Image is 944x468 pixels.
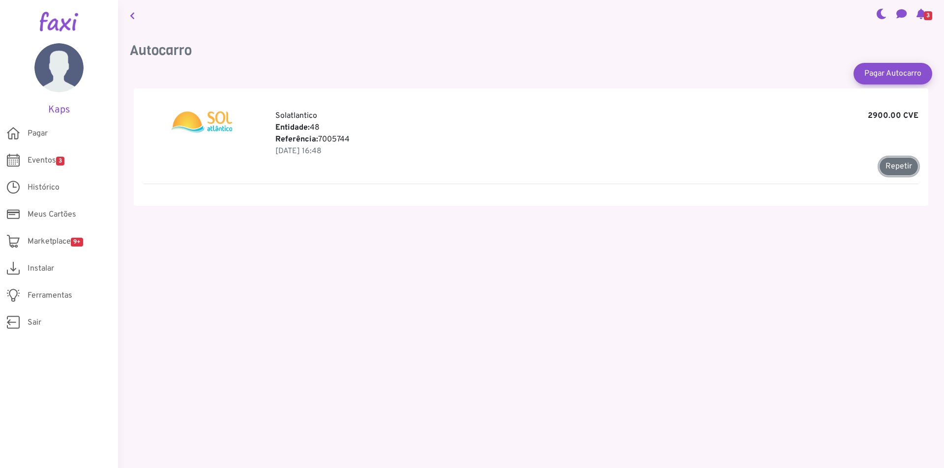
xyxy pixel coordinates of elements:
[28,155,64,166] span: Eventos
[15,43,103,116] a: Kaps
[275,122,918,134] p: 48
[924,11,932,20] span: 3
[15,104,103,116] h5: Kaps
[130,42,932,59] h3: Autocarro
[56,157,64,165] span: 3
[275,135,318,144] b: Referência:
[28,236,83,248] span: Marketplace
[28,317,41,329] span: Sair
[868,110,918,122] b: 2900.00 CVE
[275,145,918,157] p: 03 Mar 2025, 17:48
[28,263,54,275] span: Instalar
[28,290,72,302] span: Ferramentas
[275,123,310,133] b: Entidade:
[28,128,48,139] span: Pagar
[28,209,76,220] span: Meus Cartões
[28,182,59,193] span: Histórico
[172,110,233,134] img: Solatlantico
[71,238,83,247] span: 9+
[879,157,918,176] button: Repetir
[275,110,918,122] p: Solatlantico
[854,63,932,84] a: Pagar Autocarro
[275,134,918,145] p: 7005744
